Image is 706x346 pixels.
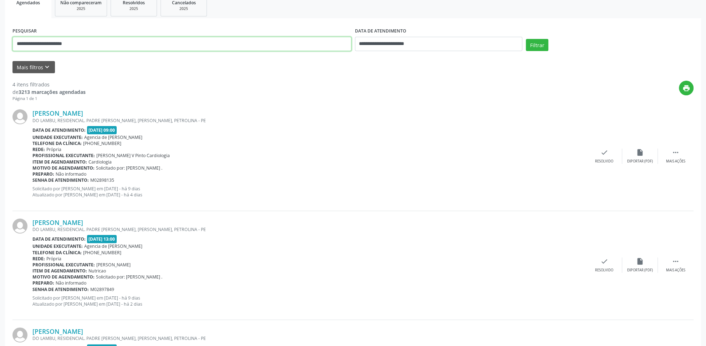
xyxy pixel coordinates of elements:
[32,250,82,256] b: Telefone da clínica:
[12,109,27,124] img: img
[32,171,54,177] b: Preparo:
[600,149,608,156] i: check
[627,159,653,164] div: Exportar (PDF)
[56,171,86,177] span: Não informado
[84,134,142,140] span: Agencia de [PERSON_NAME]
[90,177,114,183] span: M02898135
[83,250,121,256] span: [PHONE_NUMBER]
[12,88,86,96] div: de
[116,6,152,11] div: 2025
[672,257,680,265] i: 
[32,243,83,249] b: Unidade executante:
[19,89,86,95] strong: 3213 marcações agendadas
[627,268,653,273] div: Exportar (PDF)
[32,256,45,262] b: Rede:
[32,109,83,117] a: [PERSON_NAME]
[32,127,86,133] b: Data de atendimento:
[600,257,608,265] i: check
[666,268,685,273] div: Mais ações
[84,243,142,249] span: Agencia de [PERSON_NAME]
[12,219,27,234] img: img
[682,84,690,92] i: print
[12,96,86,102] div: Página 1 de 1
[32,165,95,171] b: Motivo de agendamento:
[32,152,95,159] b: Profissional executante:
[595,268,613,273] div: Resolvido
[56,280,86,286] span: Não informado
[12,26,37,37] label: PESQUISAR
[595,159,613,164] div: Resolvido
[32,186,586,198] p: Solicitado por [PERSON_NAME] em [DATE] - há 9 dias Atualizado por [PERSON_NAME] em [DATE] - há 4 ...
[32,236,86,242] b: Data de atendimento:
[166,6,202,11] div: 2025
[12,61,55,74] button: Mais filtroskeyboard_arrow_down
[32,117,586,124] div: DO LAMBU, RESIDENCIAL. PADRE [PERSON_NAME], [PERSON_NAME], PETROLINA - PE
[88,268,106,274] span: Nutricao
[12,327,27,342] img: img
[32,159,87,165] b: Item de agendamento:
[672,149,680,156] i: 
[12,81,86,88] div: 4 itens filtrados
[32,146,45,152] b: Rede:
[636,149,644,156] i: insert_drive_file
[32,335,586,341] div: DO LAMBU, RESIDENCIAL. PADRE [PERSON_NAME], [PERSON_NAME], PETROLINA - PE
[32,177,89,183] b: Senha de atendimento:
[32,140,82,146] b: Telefone da clínica:
[32,274,95,280] b: Motivo de agendamento:
[96,274,162,280] span: Solicitado por: [PERSON_NAME] .
[32,295,586,307] p: Solicitado por [PERSON_NAME] em [DATE] - há 9 dias Atualizado por [PERSON_NAME] em [DATE] - há 2 ...
[96,262,131,268] span: [PERSON_NAME]
[32,286,89,292] b: Senha de atendimento:
[32,219,83,226] a: [PERSON_NAME]
[32,268,87,274] b: Item de agendamento:
[32,134,83,140] b: Unidade executante:
[88,159,112,165] span: Cardiologia
[666,159,685,164] div: Mais ações
[679,81,694,95] button: print
[636,257,644,265] i: insert_drive_file
[43,63,51,71] i: keyboard_arrow_down
[355,26,406,37] label: DATA DE ATENDIMENTO
[32,226,586,232] div: DO LAMBU, RESIDENCIAL. PADRE [PERSON_NAME], [PERSON_NAME], PETROLINA - PE
[32,280,54,286] b: Preparo:
[32,262,95,268] b: Profissional executante:
[87,235,117,243] span: [DATE] 13:00
[32,327,83,335] a: [PERSON_NAME]
[96,165,162,171] span: Solicitado por: [PERSON_NAME] .
[60,6,102,11] div: 2025
[96,152,170,159] span: [PERSON_NAME] V Pinto Cardiologia
[526,39,548,51] button: Filtrar
[46,256,61,262] span: Própria
[87,126,117,134] span: [DATE] 09:00
[83,140,121,146] span: [PHONE_NUMBER]
[46,146,61,152] span: Própria
[90,286,114,292] span: M02897849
